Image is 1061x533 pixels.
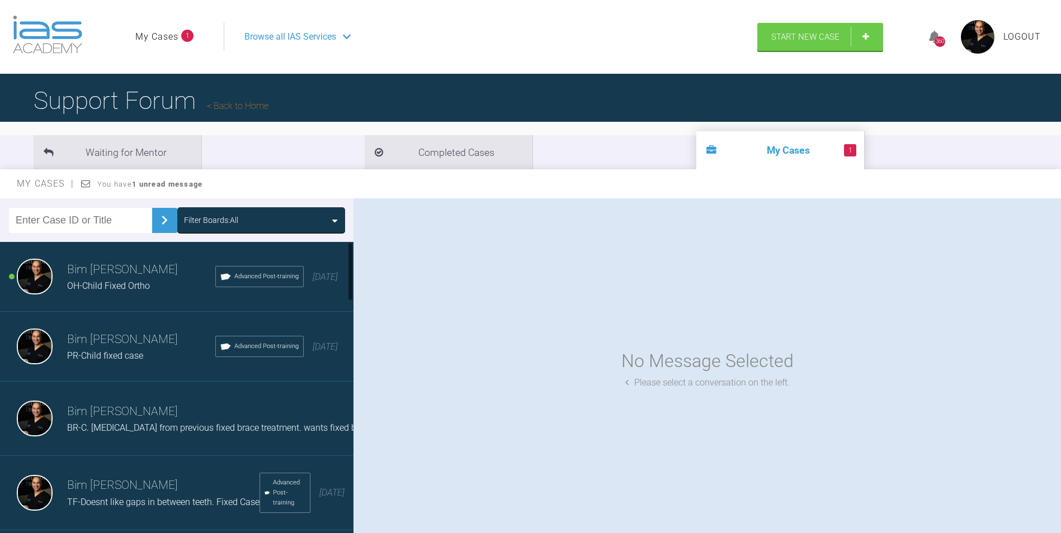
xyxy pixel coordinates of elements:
[319,487,345,498] span: [DATE]
[365,135,532,169] li: Completed Cases
[207,101,268,111] a: Back to Home
[67,280,150,291] span: OH-Child Fixed Ortho
[1003,30,1041,44] a: Logout
[184,214,238,226] div: Filter Boards: All
[67,330,215,349] h3: Bim [PERSON_NAME]
[67,350,143,361] span: PR-Child fixed case
[757,23,883,51] a: Start New Case
[135,30,178,44] a: My Cases
[17,475,53,511] img: Bim Sawhney
[155,211,173,229] img: chevronRight.28bd32b0.svg
[313,272,338,282] span: [DATE]
[9,208,152,233] input: Enter Case ID or Title
[97,180,203,188] span: You have
[625,375,790,390] div: Please select a conversation on the left.
[234,341,299,351] span: Advanced Post-training
[17,401,53,436] img: Bim Sawhney
[13,16,82,54] img: logo-light.3e3ef733.png
[34,135,201,169] li: Waiting for Mentor
[273,478,305,508] span: Advanced Post-training
[67,260,215,279] h3: Bim [PERSON_NAME]
[696,131,864,169] li: My Cases
[67,402,470,421] h3: Bim [PERSON_NAME]
[17,178,74,189] span: My Cases
[67,422,470,433] span: BR-C. [MEDICAL_DATA] from previous fixed brace treatment. wants fixed braces again and not aligners.
[313,341,338,352] span: [DATE]
[132,180,202,188] strong: 1 unread message
[17,329,53,364] img: Bim Sawhney
[67,497,260,507] span: TF-Doesnt like gaps in between teeth. Fixed Case
[34,81,268,120] h1: Support Forum
[181,30,194,42] span: 1
[844,144,856,156] span: 1
[961,20,994,54] img: profile.png
[771,32,840,42] span: Start New Case
[935,36,945,47] div: 360
[67,476,260,495] h3: Bim [PERSON_NAME]
[244,30,336,44] span: Browse all IAS Services
[17,259,53,294] img: Bim Sawhney
[621,347,794,375] div: No Message Selected
[234,272,299,282] span: Advanced Post-training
